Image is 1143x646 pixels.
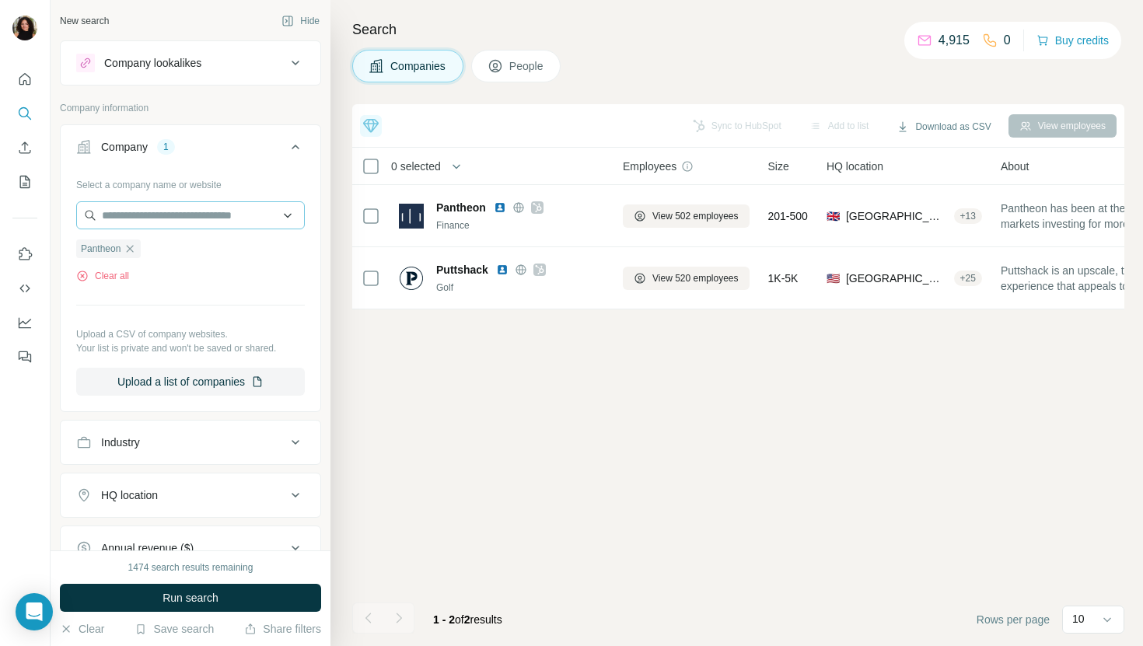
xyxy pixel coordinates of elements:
[61,128,320,172] button: Company1
[399,266,424,291] img: Logo of Puttshack
[977,612,1050,627] span: Rows per page
[1004,31,1011,50] p: 0
[652,271,739,285] span: View 520 employees
[827,271,840,286] span: 🇺🇸
[652,209,739,223] span: View 502 employees
[768,208,808,224] span: 201-500
[509,58,545,74] span: People
[271,9,330,33] button: Hide
[391,159,441,174] span: 0 selected
[60,101,321,115] p: Company information
[433,613,502,626] span: results
[157,140,175,154] div: 1
[827,208,840,224] span: 🇬🇧
[12,134,37,162] button: Enrich CSV
[623,267,750,290] button: View 520 employees
[60,621,104,637] button: Clear
[436,281,604,295] div: Golf
[61,424,320,461] button: Industry
[846,208,948,224] span: [GEOGRAPHIC_DATA], [GEOGRAPHIC_DATA]
[76,172,305,192] div: Select a company name or website
[135,621,214,637] button: Save search
[954,271,982,285] div: + 25
[163,590,218,606] span: Run search
[846,271,948,286] span: [GEOGRAPHIC_DATA], [US_STATE]
[954,209,982,223] div: + 13
[496,264,509,276] img: LinkedIn logo
[81,242,121,256] span: Pantheon
[768,159,789,174] span: Size
[12,65,37,93] button: Quick start
[61,44,320,82] button: Company lookalikes
[455,613,464,626] span: of
[12,16,37,40] img: Avatar
[76,327,305,341] p: Upload a CSV of company websites.
[101,540,194,556] div: Annual revenue ($)
[436,218,604,232] div: Finance
[12,343,37,371] button: Feedback
[60,584,321,612] button: Run search
[1036,30,1109,51] button: Buy credits
[12,240,37,268] button: Use Surfe on LinkedIn
[827,159,883,174] span: HQ location
[61,477,320,514] button: HQ location
[352,19,1124,40] h4: Search
[101,487,158,503] div: HQ location
[390,58,447,74] span: Companies
[61,529,320,567] button: Annual revenue ($)
[886,115,1001,138] button: Download as CSV
[101,435,140,450] div: Industry
[494,201,506,214] img: LinkedIn logo
[76,341,305,355] p: Your list is private and won't be saved or shared.
[436,200,486,215] span: Pantheon
[12,274,37,302] button: Use Surfe API
[128,560,253,574] div: 1474 search results remaining
[1001,159,1029,174] span: About
[768,271,799,286] span: 1K-5K
[623,204,750,228] button: View 502 employees
[12,168,37,196] button: My lists
[104,55,201,71] div: Company lookalikes
[399,204,424,229] img: Logo of Pantheon
[101,139,148,155] div: Company
[464,613,470,626] span: 2
[60,14,109,28] div: New search
[12,309,37,337] button: Dashboard
[433,613,455,626] span: 1 - 2
[623,159,676,174] span: Employees
[1072,611,1085,627] p: 10
[436,262,488,278] span: Puttshack
[16,593,53,630] div: Open Intercom Messenger
[76,269,129,283] button: Clear all
[12,100,37,127] button: Search
[939,31,970,50] p: 4,915
[76,368,305,396] button: Upload a list of companies
[244,621,321,637] button: Share filters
